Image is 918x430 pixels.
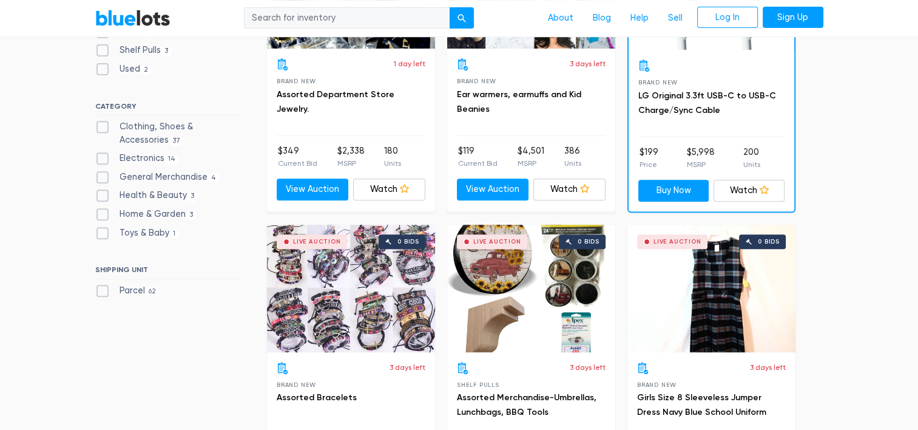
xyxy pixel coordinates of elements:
[640,146,658,170] li: $199
[353,179,425,200] a: Watch
[95,265,240,279] h6: SHIPPING UNIT
[95,63,152,76] label: Used
[140,65,152,75] span: 2
[337,158,364,169] p: MSRP
[161,47,172,56] span: 3
[390,362,425,373] p: 3 days left
[95,284,160,298] label: Parcel
[473,239,521,245] div: Live Auction
[638,79,678,86] span: Brand New
[533,179,606,200] a: Watch
[277,89,394,114] a: Assorted Department Store Jewelry.
[95,227,180,240] label: Toys & Baby
[758,239,780,245] div: 0 bids
[638,90,776,115] a: LG Original 3.3ft USB-C to USB-C Charge/Sync Cable
[457,78,496,84] span: Brand New
[95,171,220,184] label: General Merchandise
[277,381,316,388] span: Brand New
[95,9,170,27] a: BlueLots
[640,159,658,170] p: Price
[627,225,795,352] a: Live Auction 0 bids
[578,239,599,245] div: 0 bids
[95,120,240,146] label: Clothing, Shoes & Accessories
[743,146,760,170] li: 200
[267,225,435,352] a: Live Auction 0 bids
[564,158,581,169] p: Units
[278,145,317,169] li: $349
[95,152,180,165] label: Electronics
[337,145,364,169] li: $2,338
[763,7,823,29] a: Sign Up
[653,239,701,245] div: Live Auction
[277,78,316,84] span: Brand New
[518,158,544,169] p: MSRP
[658,7,692,30] a: Sell
[278,158,317,169] p: Current Bid
[208,173,220,183] span: 4
[458,158,498,169] p: Current Bid
[95,44,172,57] label: Shelf Pulls
[169,136,184,146] span: 37
[95,102,240,115] h6: CATEGORY
[277,179,349,200] a: View Auction
[570,362,606,373] p: 3 days left
[164,154,180,164] span: 14
[397,239,419,245] div: 0 bids
[697,7,758,29] a: Log In
[743,159,760,170] p: Units
[583,7,621,30] a: Blog
[457,89,581,114] a: Ear warmers, earmuffs and Kid Beanies
[384,145,401,169] li: 180
[447,225,615,352] a: Live Auction 0 bids
[95,189,198,202] label: Health & Beauty
[457,381,499,388] span: Shelf Pulls
[538,7,583,30] a: About
[570,58,606,69] p: 3 days left
[293,239,341,245] div: Live Auction
[244,7,450,29] input: Search for inventory
[637,381,677,388] span: Brand New
[384,158,401,169] p: Units
[518,145,544,169] li: $4,501
[186,210,197,220] span: 3
[95,208,197,221] label: Home & Garden
[458,145,498,169] li: $119
[169,229,180,239] span: 1
[394,58,425,69] p: 1 day left
[187,192,198,202] span: 3
[637,392,766,417] a: Girls Size 8 Sleeveless Jumper Dress Navy Blue School Uniform
[687,159,715,170] p: MSRP
[564,145,581,169] li: 386
[145,287,160,296] span: 62
[621,7,658,30] a: Help
[638,180,709,202] a: Buy Now
[457,392,596,417] a: Assorted Merchandise-Umbrellas, Lunchbags, BBQ Tools
[687,146,715,170] li: $5,998
[750,362,786,373] p: 3 days left
[277,392,357,403] a: Assorted Bracelets
[714,180,785,202] a: Watch
[457,179,529,200] a: View Auction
